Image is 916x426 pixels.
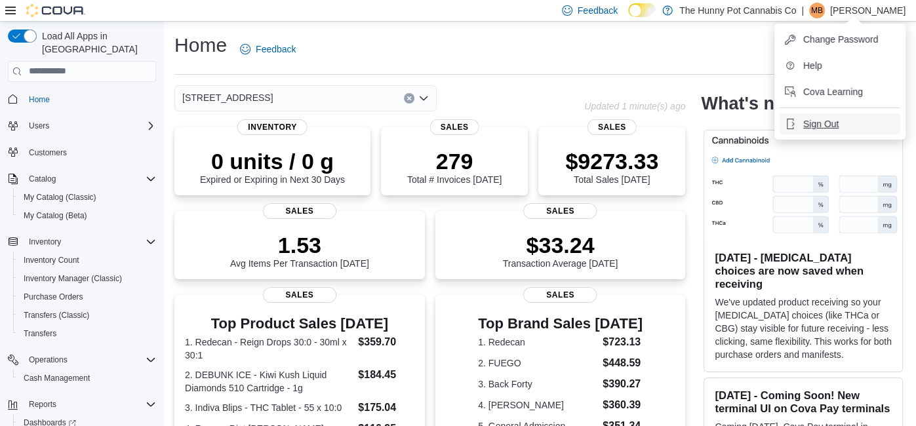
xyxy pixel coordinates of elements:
[803,33,878,46] span: Change Password
[18,370,156,386] span: Cash Management
[24,397,156,412] span: Reports
[801,3,804,18] p: |
[18,252,85,268] a: Inventory Count
[18,289,156,305] span: Purchase Orders
[407,148,502,185] div: Total # Invoices [DATE]
[603,355,643,371] dd: $448.59
[13,206,161,225] button: My Catalog (Beta)
[13,188,161,206] button: My Catalog (Classic)
[430,119,479,135] span: Sales
[18,208,92,223] a: My Catalog (Beta)
[24,328,56,339] span: Transfers
[18,189,102,205] a: My Catalog (Classic)
[18,271,127,286] a: Inventory Manager (Classic)
[404,93,414,104] button: Clear input
[3,351,161,369] button: Operations
[407,148,502,174] p: 279
[478,357,597,370] dt: 2. FUEGO
[780,55,900,76] button: Help
[13,288,161,306] button: Purchase Orders
[18,307,94,323] a: Transfers (Classic)
[809,3,825,18] div: Mackenzie Brewitt
[478,398,597,412] dt: 4. [PERSON_NAME]
[26,4,85,17] img: Cova
[256,43,296,56] span: Feedback
[3,143,161,162] button: Customers
[24,192,96,203] span: My Catalog (Classic)
[29,399,56,410] span: Reports
[603,376,643,392] dd: $390.27
[230,232,369,269] div: Avg Items Per Transaction [DATE]
[24,397,62,412] button: Reports
[29,94,50,105] span: Home
[503,232,618,269] div: Transaction Average [DATE]
[803,85,863,98] span: Cova Learning
[185,401,353,414] dt: 3. Indiva Blips - THC Tablet - 55 x 10:0
[263,287,336,303] span: Sales
[3,233,161,251] button: Inventory
[185,336,353,362] dt: 1. Redecan - Reign Drops 30:0 - 30ml x 30:1
[715,251,892,290] h3: [DATE] - [MEDICAL_DATA] choices are now saved when receiving
[185,316,414,332] h3: Top Product Sales [DATE]
[565,148,658,174] p: $9273.33
[24,373,90,383] span: Cash Management
[358,367,414,383] dd: $184.45
[603,334,643,350] dd: $723.13
[29,237,61,247] span: Inventory
[200,148,345,185] div: Expired or Expiring in Next 30 Days
[358,334,414,350] dd: $359.70
[263,203,336,219] span: Sales
[230,232,369,258] p: 1.53
[478,378,597,391] dt: 3. Back Forty
[3,395,161,414] button: Reports
[13,324,161,343] button: Transfers
[18,307,156,323] span: Transfers (Classic)
[24,92,55,107] a: Home
[478,316,643,332] h3: Top Brand Sales [DATE]
[237,119,308,135] span: Inventory
[780,113,900,134] button: Sign Out
[235,36,301,62] a: Feedback
[24,144,156,161] span: Customers
[29,147,67,158] span: Customers
[578,4,618,17] span: Feedback
[13,306,161,324] button: Transfers (Classic)
[185,368,353,395] dt: 2. DEBUNK ICE - Kiwi Kush Liquid Diamonds 510 Cartridge - 1g
[811,3,823,18] span: MB
[628,17,629,18] span: Dark Mode
[18,189,156,205] span: My Catalog (Classic)
[3,90,161,109] button: Home
[503,232,618,258] p: $33.24
[182,90,273,106] span: [STREET_ADDRESS]
[3,170,161,188] button: Catalog
[18,370,95,386] a: Cash Management
[24,145,72,161] a: Customers
[24,273,122,284] span: Inventory Manager (Classic)
[584,101,685,111] p: Updated 1 minute(s) ago
[13,251,161,269] button: Inventory Count
[13,369,161,387] button: Cash Management
[803,117,839,130] span: Sign Out
[603,397,643,413] dd: $360.39
[715,296,892,361] p: We've updated product receiving so your [MEDICAL_DATA] choices (like THCa or CBG) stay visible fo...
[587,119,637,135] span: Sales
[358,400,414,416] dd: $175.04
[18,252,156,268] span: Inventory Count
[18,326,62,341] a: Transfers
[418,93,429,104] button: Open list of options
[24,171,61,187] button: Catalog
[24,352,73,368] button: Operations
[803,59,822,72] span: Help
[200,148,345,174] p: 0 units / 0 g
[24,234,66,250] button: Inventory
[3,117,161,135] button: Users
[37,29,156,56] span: Load All Apps in [GEOGRAPHIC_DATA]
[24,118,54,134] button: Users
[565,148,658,185] div: Total Sales [DATE]
[24,310,89,320] span: Transfers (Classic)
[18,271,156,286] span: Inventory Manager (Classic)
[24,91,156,107] span: Home
[29,355,68,365] span: Operations
[701,93,797,114] h2: What's new
[174,32,227,58] h1: Home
